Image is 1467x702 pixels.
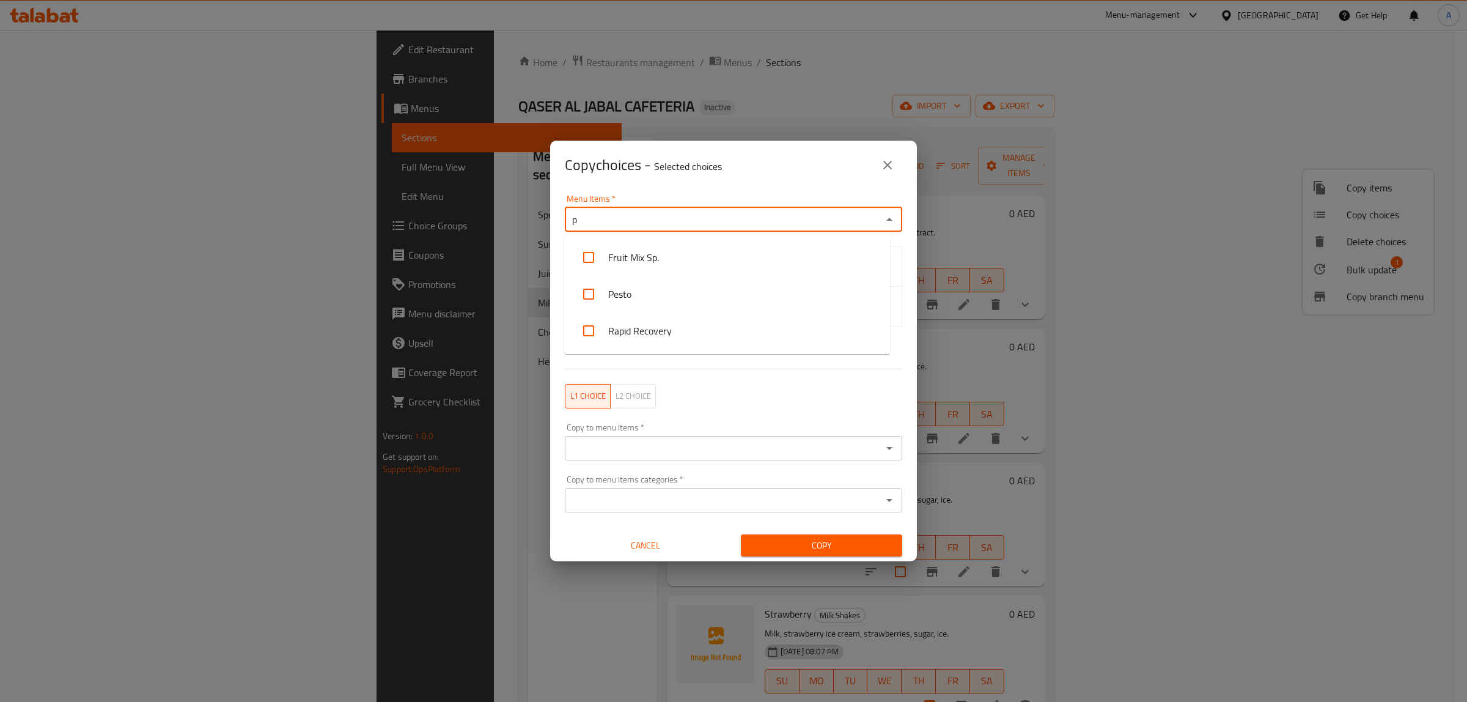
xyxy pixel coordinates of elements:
[881,440,898,457] button: Open
[565,384,656,408] div: choice level
[564,312,890,349] li: Rapid Recovery
[873,150,902,180] button: close
[741,534,902,557] button: Copy
[565,534,726,557] button: Cancel
[751,538,892,553] span: Copy
[564,239,890,276] li: Fruit Mix Sp.
[565,384,611,408] button: L1 choice
[610,384,656,408] button: L2 choice
[570,538,721,553] span: Cancel
[570,389,606,403] span: L1 choice
[881,211,898,228] button: Close
[654,159,722,174] p: Selected choices
[565,151,722,179] span: Copy choices -
[616,389,651,403] span: L2 choice
[564,276,890,312] li: Pesto
[881,492,898,509] button: Open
